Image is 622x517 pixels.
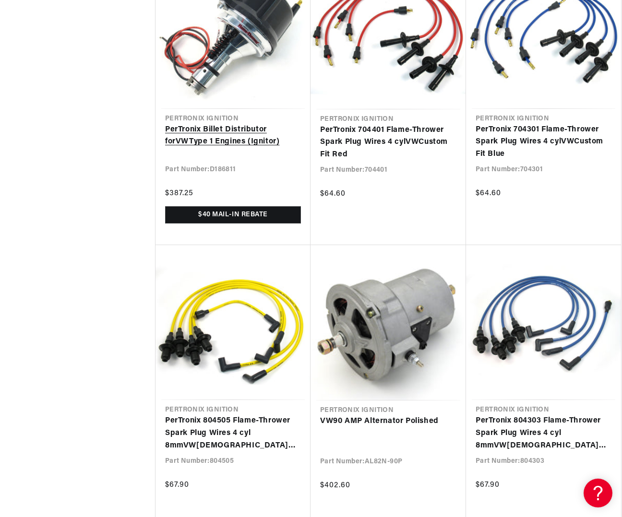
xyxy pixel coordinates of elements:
a: PerTronix 704401 Flame-Thrower Spark Plug Wires 4 cylVWCustom Fit Red [320,124,456,161]
a: VW90 AMP Alternator Polished [320,415,456,428]
a: PerTronix 804505 Flame-Thrower Spark Plug Wires 4 cyl 8mmVW[DEMOGRAPHIC_DATA] Cap Yellow [165,415,301,452]
a: PerTronix Billet Distributor forVWType 1 Engines (Ignitor) [165,124,301,148]
a: PerTronix 804303 Flame-Thrower Spark Plug Wires 4 cyl 8mmVW[DEMOGRAPHIC_DATA] Cap Blue [476,415,611,452]
a: PerTronix 704301 Flame-Thrower Spark Plug Wires 4 cylVWCustom Fit Blue [476,124,611,161]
